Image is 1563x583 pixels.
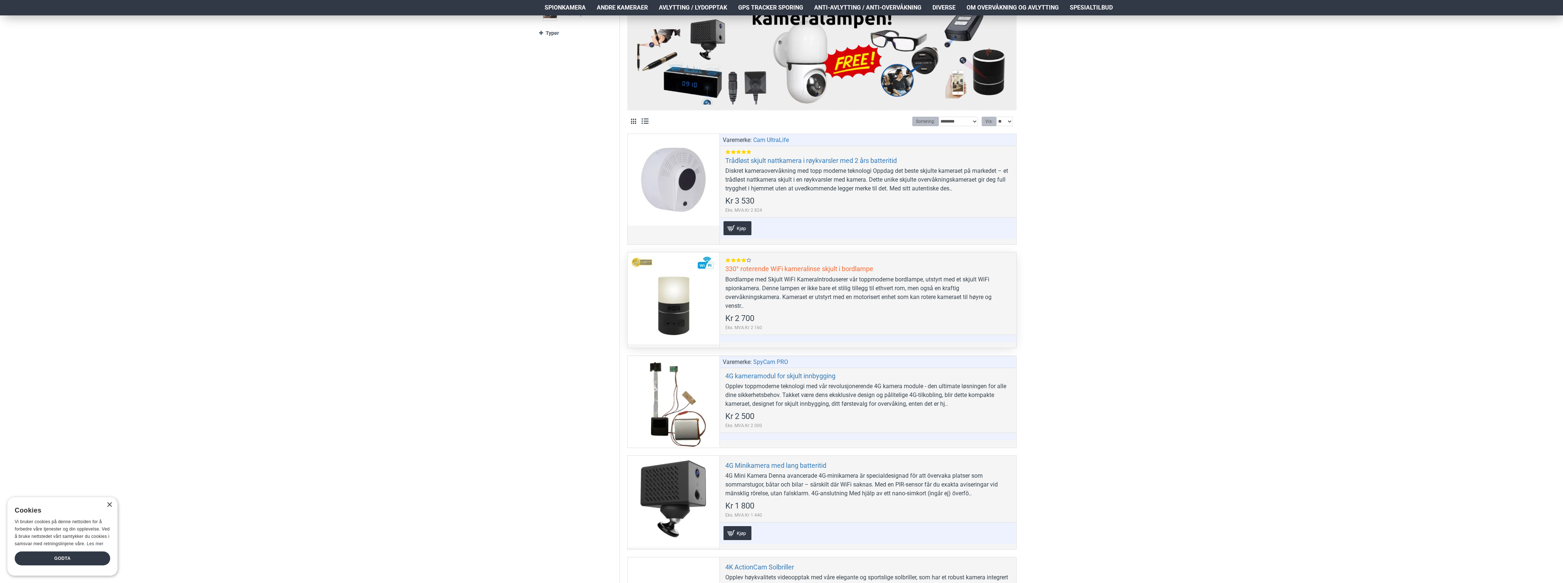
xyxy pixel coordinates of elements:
div: Bordlampe med Skjult WiFi KameraIntroduserer vår toppmoderne bordlampe, utstyrt med et skjult WiF... [725,275,1011,310]
span: Kr 2 700 [725,314,754,323]
a: Typer [539,27,612,40]
a: SpyCam PRO [753,358,788,367]
span: Anti-avlytting / Anti-overvåkning [814,3,921,12]
a: 4G Minikamera med lang batteritid 4G Minikamera med lang batteritid [628,456,719,547]
span: GPS Tracker Sporing [738,3,803,12]
a: 4G Minikamera med lang batteritid [725,461,826,470]
label: Sortering: [912,117,939,126]
div: Godta [15,551,110,565]
span: Eks. MVA:Kr 2 824 [725,207,762,214]
div: Cookies [15,503,105,518]
span: Om overvåkning og avlytting [967,3,1059,12]
a: Cam UltraLife [753,136,789,145]
a: 330° roterende WiFi kameralinse skjult i bordlampe [725,265,873,273]
span: Varemerke: [723,358,752,367]
a: 330° roterende WiFi kameralinse skjult i bordlampe 330° roterende WiFi kameralinse skjult i bordl... [628,252,719,344]
span: Eks. MVA:Kr 2 000 [725,422,762,429]
span: Spionkamera [545,3,586,12]
span: Spesialtilbud [1070,3,1113,12]
span: Diverse [932,3,956,12]
a: Les mer, opens a new window [87,541,103,546]
span: Vi bruker cookies på denne nettsiden for å forbedre våre tjenester og din opplevelse. Ved å bruke... [15,519,110,546]
span: Avlytting / Lydopptak [659,3,727,12]
a: Trådløst skjult nattkamera i røykvarsler med 2 års batteritid [725,156,897,165]
span: Eks. MVA:Kr 2 160 [725,324,762,331]
span: Kr 3 530 [725,197,754,205]
div: Opplev toppmoderne teknologi med vår revolusjonerende 4G kamera module - den ultimate løsningen f... [725,382,1011,408]
a: 4G kameramodul for skjult innbygging 4G kameramodul for skjult innbygging [628,356,719,448]
span: Andre kameraer [597,3,648,12]
div: Close [107,502,112,508]
span: Varemerke: [723,136,752,145]
a: 4G kameramodul for skjult innbygging [725,372,835,380]
a: Trådløst skjult nattkamera i røykvarsler med 2 års batteritid Trådløst skjult nattkamera i røykva... [628,134,719,226]
span: Kr 1 800 [725,502,754,510]
span: Kjøp [735,531,748,536]
div: Diskret kameraovervåkning med topp moderne teknologi Oppdag det beste skjulte kameraet på markede... [725,167,1011,193]
div: 4G Mini Kamera Denna avancerade 4G-minikamera är specialdesignad för att övervaka platser som som... [725,471,1011,498]
span: Kjøp [735,226,748,231]
span: Eks. MVA:Kr 1 440 [725,512,762,518]
span: Kr 2 500 [725,412,754,420]
a: 4K ActionCam Solbriller [725,563,794,571]
label: Vis: [982,117,996,126]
